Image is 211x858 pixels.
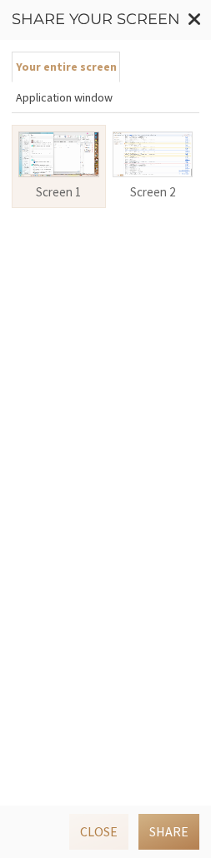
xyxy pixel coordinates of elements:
div: Screen 1 [18,183,99,202]
img: wBE4yjZWidQtgAAAABJRU5ErkJggg== [18,131,99,177]
div: Screen 2 [113,183,193,202]
h3: Share your screen [12,12,199,28]
button: Application window [12,82,116,113]
img: nTHNrcmGGhASxffv2Tp06vfQgfK2Qg5CExJCV6f+Vdx3uB2qvlgAAAABJRU5ErkJggg== [113,131,193,177]
button: Close [69,814,128,849]
button: Share [138,814,199,849]
button: Your entire screen [12,52,120,82]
